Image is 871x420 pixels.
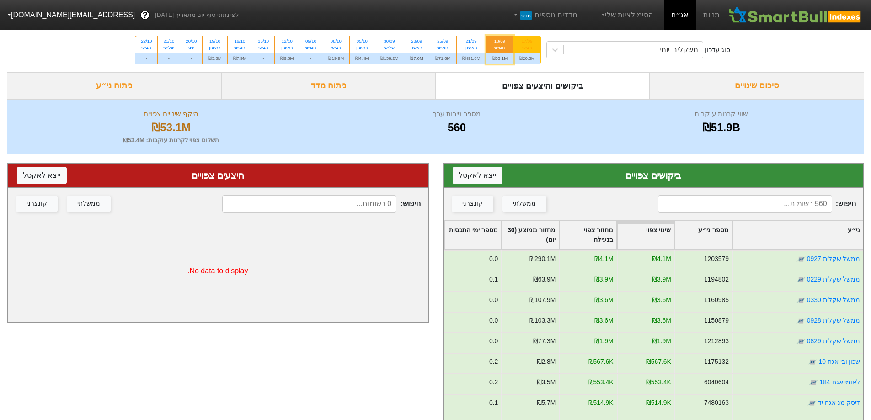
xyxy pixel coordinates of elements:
div: ממשלתי [513,199,536,209]
div: ₪77.3M [533,336,556,346]
div: - [299,53,322,64]
div: היצעים צפויים [17,169,419,182]
img: tase link [796,337,805,346]
div: סיכום שינויים [650,72,864,99]
button: ממשלתי [502,196,546,212]
img: tase link [809,378,818,387]
div: ₪553.4K [646,377,671,387]
div: Toggle SortBy [675,221,732,249]
div: רביעי [328,44,344,51]
div: 22/10 [141,38,152,44]
div: ₪107.9M [529,295,556,305]
div: Toggle SortBy [502,221,559,249]
div: ראשון [280,44,294,51]
div: תשלום צפוי לקרנות עוקבות : ₪53.4M [19,136,323,145]
div: ₪3.8M [203,53,227,64]
div: 17/09 [519,38,535,44]
div: - [252,53,274,64]
span: חיפוש : [658,195,856,213]
div: - [180,53,202,64]
div: Toggle SortBy [617,221,674,249]
div: ₪514.9K [588,398,613,408]
button: ייצא לאקסל [453,167,502,184]
button: קונצרני [452,196,493,212]
div: ₪567.6K [646,357,671,367]
div: ₪4.1M [594,254,613,264]
div: קונצרני [462,199,483,209]
div: 16/10 [233,38,246,44]
div: שלישי [380,44,398,51]
div: סוג עדכון [705,45,730,55]
div: ₪19.9M [322,53,349,64]
div: חמישי [305,44,316,51]
div: ₪2.8M [536,357,556,367]
div: No data to display. [8,220,428,322]
div: 1175132 [704,357,728,367]
div: חמישי [233,44,246,51]
div: 0.1 [489,398,497,408]
div: 0.0 [489,336,497,346]
div: ₪51.9B [590,119,852,136]
div: 09/10 [305,38,316,44]
div: 7480163 [704,398,728,408]
div: רביעי [258,44,269,51]
div: Toggle SortBy [733,221,863,249]
div: ראשון [462,44,481,51]
div: 18/09 [492,38,508,44]
div: רביעי [141,44,152,51]
a: שכון ובי אגח 10 [818,358,860,365]
img: tase link [796,316,805,325]
div: ₪5.7M [536,398,556,408]
div: חמישי [435,44,451,51]
div: ₪4.1M [652,254,671,264]
img: SmartBull [727,6,864,24]
div: ₪4.4M [350,53,374,64]
div: ₪103.3M [529,316,556,325]
div: Toggle SortBy [560,221,616,249]
div: 1212893 [704,336,728,346]
div: ראשון [355,44,369,51]
div: 08/10 [328,38,344,44]
div: ₪3.9M [594,275,613,284]
div: 1194802 [704,275,728,284]
div: ₪53.1M [19,119,323,136]
div: 1203579 [704,254,728,264]
input: 0 רשומות... [222,195,396,213]
div: ראשון [208,44,221,51]
div: ₪290.1M [529,254,556,264]
div: 19/10 [208,38,221,44]
div: שני [186,44,197,51]
a: הסימולציות שלי [596,6,657,24]
img: tase link [796,296,805,305]
div: ₪3.6M [652,316,671,325]
div: שלישי [163,44,174,51]
a: לאומי אגח 184 [819,378,860,386]
div: 0.0 [489,295,497,305]
div: 05/10 [355,38,369,44]
a: מדדים נוספיםחדש [508,6,581,24]
span: חיפוש : [222,195,420,213]
a: ממשל שקלית 0928 [807,317,860,324]
div: 6040604 [704,377,728,387]
span: חדש [520,11,532,20]
div: 20/10 [186,38,197,44]
div: 0.2 [489,377,497,387]
div: ₪53.1M [486,53,513,64]
div: ₪1.9M [652,336,671,346]
div: ₪3.6M [652,295,671,305]
div: ₪3.6M [594,295,613,305]
div: ₪7.6M [404,53,428,64]
div: ממשלתי [77,199,100,209]
div: - [158,53,180,64]
div: משקלים יומי [659,44,698,55]
div: היקף שינויים צפויים [19,109,323,119]
div: - [135,53,157,64]
button: קונצרני [16,196,58,212]
div: 560 [328,119,585,136]
a: דיסק מנ אגח יד [818,399,860,406]
button: ממשלתי [67,196,111,212]
div: קונצרני [27,199,47,209]
button: ייצא לאקסל [17,167,67,184]
div: 0.2 [489,357,497,367]
img: tase link [807,399,816,408]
